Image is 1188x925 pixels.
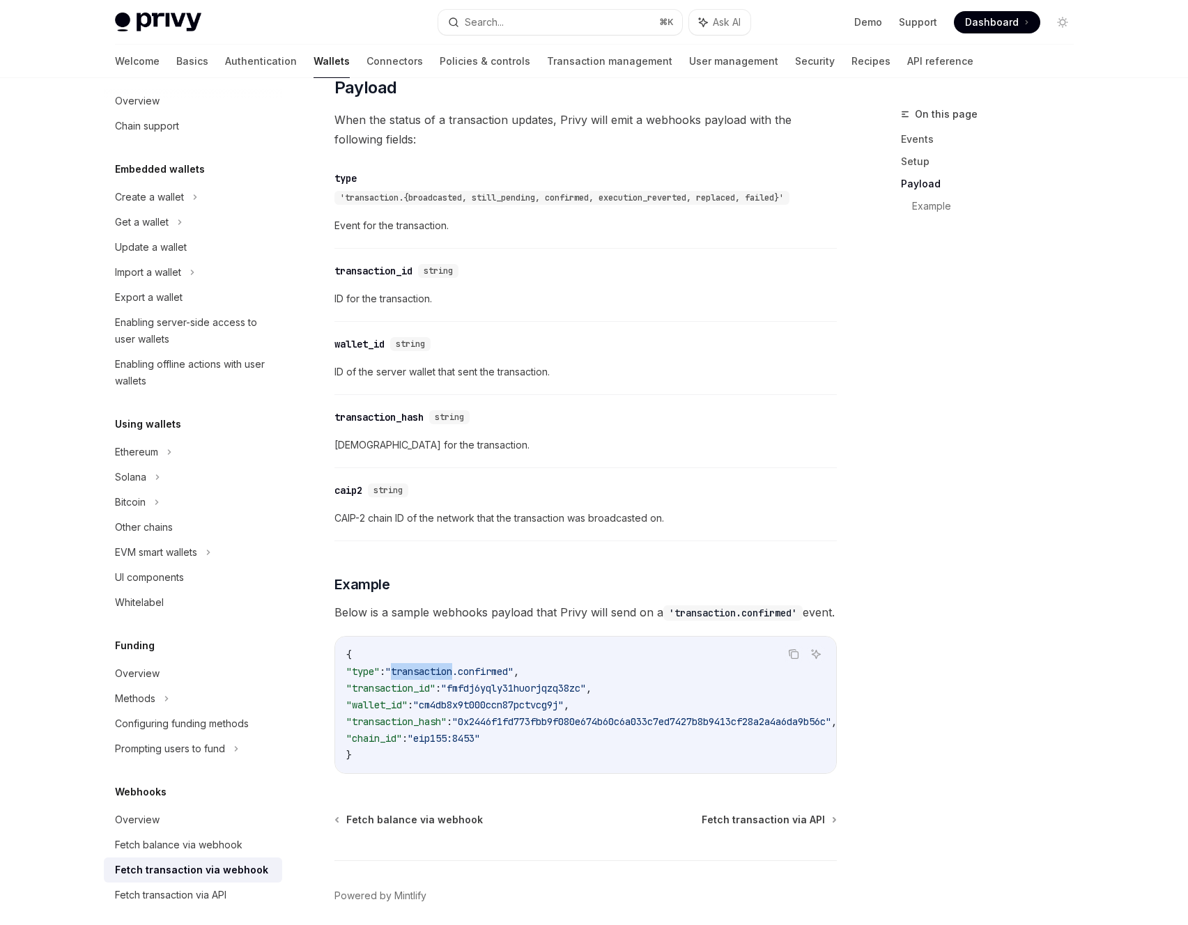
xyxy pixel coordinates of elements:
[447,715,452,728] span: :
[115,837,242,853] div: Fetch balance via webhook
[334,77,397,99] span: Payload
[334,410,424,424] div: transaction_hash
[380,665,385,678] span: :
[115,519,173,536] div: Other chains
[1051,11,1074,33] button: Toggle dark mode
[115,690,155,707] div: Methods
[440,45,530,78] a: Policies & controls
[402,732,408,745] span: :
[564,699,569,711] span: ,
[452,715,831,728] span: "0x2446f1fd773fbb9f080e674b60c6a033c7ed7427b8b9413cf28a2a4a6da9b56c"
[115,239,187,256] div: Update a wallet
[346,699,408,711] span: "wallet_id"
[514,665,519,678] span: ,
[115,214,169,231] div: Get a wallet
[346,682,435,694] span: "transaction_id"
[915,106,978,123] span: On this page
[831,715,837,728] span: ,
[413,699,564,711] span: "cm4db8x9t000ccn87pctvcg9j"
[408,699,413,711] span: :
[334,290,837,307] span: ID for the transaction.
[115,118,179,134] div: Chain support
[340,192,784,203] span: 'transaction.{broadcasted, still_pending, confirmed, execution_reverted, replaced, failed}'
[115,444,158,460] div: Ethereum
[346,648,352,661] span: {
[346,813,483,827] span: Fetch balance via webhook
[702,813,835,827] a: Fetch transaction via API
[115,637,155,654] h5: Funding
[334,110,837,149] span: When the status of a transaction updates, Privy will emit a webhooks payload with the following f...
[115,416,181,433] h5: Using wallets
[115,494,146,511] div: Bitcoin
[334,510,837,527] span: CAIP-2 chain ID of the network that the transaction was broadcasted on.
[954,11,1040,33] a: Dashboard
[334,337,385,351] div: wallet_id
[465,14,504,31] div: Search...
[225,45,297,78] a: Authentication
[104,352,282,394] a: Enabling offline actions with user wallets
[104,883,282,908] a: Fetch transaction via API
[176,45,208,78] a: Basics
[659,17,674,28] span: ⌘ K
[901,128,1085,150] a: Events
[115,594,164,611] div: Whitelabel
[334,264,412,278] div: transaction_id
[334,171,357,185] div: type
[435,682,441,694] span: :
[334,603,837,622] span: Below is a sample webhooks payload that Privy will send on a event.
[115,715,249,732] div: Configuring funding methods
[115,161,205,178] h5: Embedded wallets
[785,645,803,663] button: Copy the contents from the code block
[104,310,282,352] a: Enabling server-side access to user wallets
[115,469,146,485] div: Solana
[115,740,225,757] div: Prompting users to fund
[115,887,226,903] div: Fetch transaction via API
[408,732,480,745] span: "eip155:8453"
[663,605,803,621] code: 'transaction.confirmed'
[115,93,160,109] div: Overview
[586,682,592,694] span: ,
[346,732,402,745] span: "chain_id"
[441,682,586,694] span: "fmfdj6yqly31huorjqzq38zc"
[899,15,937,29] a: Support
[104,285,282,310] a: Export a wallet
[702,813,825,827] span: Fetch transaction via API
[547,45,672,78] a: Transaction management
[115,569,184,586] div: UI components
[334,483,362,497] div: caip2
[334,437,837,453] span: [DEMOGRAPHIC_DATA] for the transaction.
[901,173,1085,195] a: Payload
[713,15,741,29] span: Ask AI
[334,364,837,380] span: ID of the server wallet that sent the transaction.
[334,575,390,594] span: Example
[689,45,778,78] a: User management
[104,565,282,590] a: UI components
[965,15,1019,29] span: Dashboard
[334,217,837,234] span: Event for the transaction.
[901,150,1085,173] a: Setup
[115,356,274,389] div: Enabling offline actions with user wallets
[907,45,973,78] a: API reference
[346,665,380,678] span: "type"
[115,289,183,306] div: Export a wallet
[854,15,882,29] a: Demo
[115,811,160,828] div: Overview
[334,889,426,903] a: Powered by Mintlify
[115,189,184,205] div: Create a wallet
[314,45,350,78] a: Wallets
[115,45,160,78] a: Welcome
[115,862,268,878] div: Fetch transaction via webhook
[851,45,890,78] a: Recipes
[115,544,197,561] div: EVM smart wallets
[115,13,201,32] img: light logo
[104,590,282,615] a: Whitelabel
[104,88,282,114] a: Overview
[104,661,282,686] a: Overview
[807,645,825,663] button: Ask AI
[385,665,514,678] span: "transaction.confirmed"
[396,339,425,350] span: string
[104,114,282,139] a: Chain support
[104,235,282,260] a: Update a wallet
[115,314,274,348] div: Enabling server-side access to user wallets
[373,485,403,496] span: string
